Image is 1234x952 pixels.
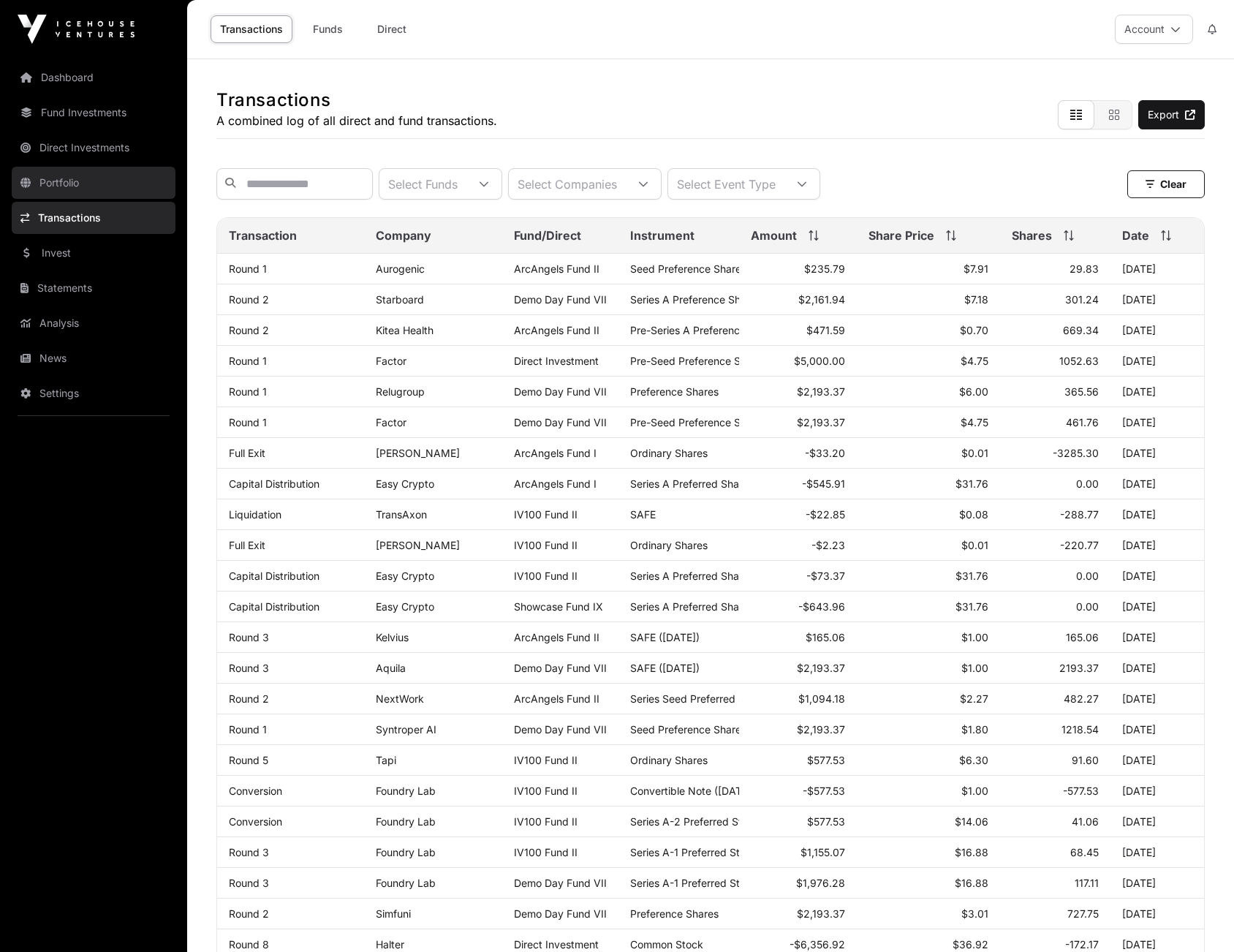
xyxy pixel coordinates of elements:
[630,907,719,920] span: Preference Shares
[739,745,857,776] td: $577.53
[739,284,857,315] td: $2,161.94
[376,846,436,858] a: Foundry Lab
[514,907,607,920] a: Demo Day Fund VII
[961,723,988,736] span: $1.80
[1053,447,1099,459] span: -3285.30
[376,815,436,828] a: Foundry Lab
[1110,561,1204,592] td: [DATE]
[376,692,424,705] a: NextWork
[229,815,282,828] a: Conversion
[229,227,297,244] span: Transaction
[1067,907,1099,920] span: 727.75
[298,15,357,43] a: Funds
[1110,377,1204,407] td: [DATE]
[229,539,265,551] a: Full Exit
[630,723,746,736] span: Seed Preference Shares
[1110,284,1204,315] td: [DATE]
[376,877,436,889] a: Foundry Lab
[1110,499,1204,530] td: [DATE]
[961,631,988,643] span: $1.00
[379,169,466,199] div: Select Funds
[376,416,406,428] a: Factor
[376,447,460,459] a: [PERSON_NAME]
[630,600,749,613] span: Series A Preferred Share
[376,477,434,490] a: Easy Crypto
[12,202,175,234] a: Transactions
[955,846,988,858] span: $16.88
[18,15,135,44] img: Icehouse Ventures Logo
[1110,346,1204,377] td: [DATE]
[961,907,988,920] span: $3.01
[229,262,267,275] a: Round 1
[1059,662,1099,674] span: 2193.37
[1110,469,1204,499] td: [DATE]
[514,815,578,828] a: IV100 Fund II
[514,324,599,336] a: ArcAngels Fund II
[868,227,934,244] span: Share Price
[1063,785,1099,797] span: -577.53
[955,815,988,828] span: $14.06
[229,938,269,951] a: Round 8
[229,477,319,490] a: Capital Distribution
[12,342,175,374] a: News
[630,815,760,828] span: Series A-2 Preferred Stock
[1110,806,1204,837] td: [DATE]
[961,355,988,367] span: $4.75
[739,622,857,653] td: $165.06
[1070,846,1099,858] span: 68.45
[514,385,607,398] a: Demo Day Fund VII
[229,907,269,920] a: Round 2
[739,561,857,592] td: -$73.37
[514,754,578,766] a: IV100 Fund II
[514,662,607,674] a: Demo Day Fund VII
[1076,477,1099,490] span: 0.00
[363,15,421,43] a: Direct
[1072,815,1099,828] span: 41.06
[514,723,607,736] a: Demo Day Fund VII
[376,907,411,920] a: Simfuni
[1076,600,1099,613] span: 0.00
[739,377,857,407] td: $2,193.37
[1110,776,1204,806] td: [DATE]
[1110,254,1204,284] td: [DATE]
[630,631,700,643] span: SAFE ([DATE])
[630,938,703,951] span: Common Stock
[514,938,599,951] span: Direct Investment
[630,754,708,766] span: Ordinary Shares
[514,846,578,858] a: IV100 Fund II
[376,227,431,244] span: Company
[1110,592,1204,622] td: [DATE]
[376,631,409,643] a: Kelvius
[1066,416,1099,428] span: 461.76
[964,293,988,306] span: $7.18
[229,692,269,705] a: Round 2
[959,385,988,398] span: $6.00
[514,447,597,459] a: ArcAngels Fund I
[739,806,857,837] td: $577.53
[1063,324,1099,336] span: 669.34
[1110,653,1204,684] td: [DATE]
[1064,692,1099,705] span: 482.27
[739,684,857,714] td: $1,094.18
[1059,355,1099,367] span: 1052.63
[1065,938,1099,951] span: -172.17
[630,477,749,490] span: Series A Preferred Share
[376,293,424,306] a: Starboard
[12,272,175,304] a: Statements
[630,846,757,858] span: Series A-1 Preferred Stock
[630,539,708,551] span: Ordinary Shares
[376,754,396,766] a: Tapi
[229,631,269,643] a: Round 3
[12,307,175,339] a: Analysis
[376,662,406,674] a: Aquila
[630,262,746,275] span: Seed Preference Shares
[376,938,404,951] a: Halter
[229,447,265,459] a: Full Exit
[1161,882,1234,952] iframe: Chat Widget
[1110,438,1204,469] td: [DATE]
[955,877,988,889] span: $16.88
[514,600,603,613] a: Showcase Fund IX
[751,227,797,244] span: Amount
[229,385,267,398] a: Round 1
[1110,315,1204,346] td: [DATE]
